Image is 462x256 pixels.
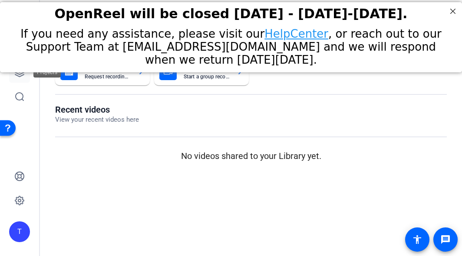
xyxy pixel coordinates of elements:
div: OpenReel will be closed [DATE] - [DATE]-[DATE]. [11,4,451,19]
span: If you need any assistance, please visit our , or reach out to our Support Team at [EMAIL_ADDRESS... [20,25,442,64]
div: Projects [33,67,61,78]
mat-icon: message [440,234,451,245]
div: T [9,221,30,242]
mat-icon: accessibility [412,234,422,245]
a: HelpCenter [264,25,328,38]
h1: Recent videos [55,104,139,115]
p: View your recent videos here [55,115,139,125]
mat-card-subtitle: Start a group recording session [184,74,230,79]
p: No videos shared to your Library yet. [55,149,447,162]
mat-card-subtitle: Request recordings from anyone, anywhere [85,74,131,79]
